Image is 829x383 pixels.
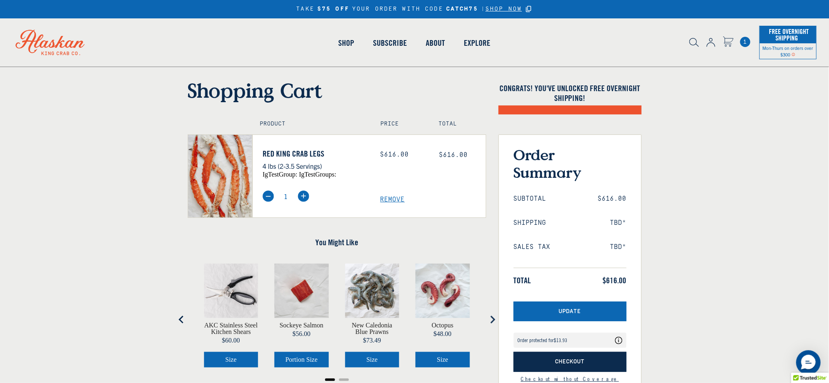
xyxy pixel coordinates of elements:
p: 4 lbs (2-3.5 Servings) [263,161,368,171]
h4: Product [260,121,363,128]
span: $616.00 [439,151,468,159]
span: Size [225,356,237,363]
h4: Total [438,121,479,128]
div: product [407,255,478,376]
img: Alaskan King Crab Co. logo [4,18,96,67]
a: Explore [454,20,500,66]
div: Messenger Dummy Widget [796,350,821,375]
div: TAKE YOUR ORDER WITH CODE | [297,4,533,14]
button: Go to page 2 [339,379,349,381]
a: View Octopus [432,322,454,329]
img: AKC Stainless Steel Kitchen Shears [204,264,258,318]
a: Shop [329,20,364,66]
span: $56.00 [292,330,310,337]
span: Size [366,356,378,363]
span: $616.00 [598,195,627,203]
img: search [690,38,699,47]
span: Subtotal [514,195,546,203]
strong: CATCH75 [446,6,478,13]
span: igTestGroups: [299,171,336,178]
h4: You Might Like [188,237,486,247]
div: route shipping protection selector element [514,329,627,352]
img: Sockeye Salmon [274,264,329,318]
span: igTestGroup: [263,171,297,178]
button: Checkout with Shipping Protection included for an additional fee as listed above [514,352,627,372]
a: Remove [380,196,486,204]
a: Continue to checkout without Shipping Protection [521,375,619,383]
a: View Sockeye Salmon [280,322,324,329]
h3: Order Summary [514,146,627,181]
img: Caledonia blue prawns on parchment paper [345,264,400,318]
button: Go to page 1 [325,379,335,381]
button: Select AKC Stainless Steel Kitchen Shears size [204,352,258,367]
span: Free Overnight Shipping [767,25,809,44]
button: Select New Caledonia Blue Prawns size [345,352,400,367]
h4: Congrats! You've unlocked FREE OVERNIGHT SHIPPING! [499,83,642,103]
strong: $75 OFF [317,6,349,13]
a: Red King Crab Legs [263,149,368,159]
span: SHOP NOW [485,6,522,12]
img: Octopus on parchment paper. [416,264,470,318]
span: $48.00 [434,330,452,337]
span: $616.00 [603,275,627,285]
a: Cart [740,37,750,47]
span: $60.00 [222,337,240,344]
span: Total [514,275,531,285]
span: Checkout [555,358,585,365]
img: Red King Crab Legs - 4 lbs (2-3.5 Servings) [188,135,252,217]
a: Cart [723,36,734,48]
div: product [266,255,337,376]
a: View New Caledonia Blue Prawns [345,322,400,335]
span: Portion Size [285,356,318,363]
span: 1 [740,37,750,47]
button: Next slide [484,311,501,328]
div: product [337,255,408,376]
a: About [416,20,454,66]
span: Mon-Thurs on orders over $300 [763,45,813,57]
button: Select Sockeye Salmon portion size [274,352,329,367]
div: product [196,255,267,376]
a: SHOP NOW [485,6,522,13]
img: minus [263,190,274,202]
button: Go to last slide [173,311,190,328]
ul: Select a slide to show [188,376,486,382]
span: Sales Tax [514,243,550,251]
button: Update [514,302,627,322]
button: Select Octopus size [416,352,470,367]
span: Size [437,356,448,363]
div: Order protected for $13.93 [518,338,568,343]
a: View AKC Stainless Steel Kitchen Shears [204,322,258,335]
div: Coverage Options [514,333,627,348]
span: Shipping [514,219,546,227]
a: Subscribe [364,20,416,66]
img: account [707,38,715,47]
h4: Price [381,121,421,128]
span: Update [559,308,581,315]
img: plus [298,190,309,202]
div: $616.00 [380,151,427,159]
span: Shipping Notice Icon [792,52,795,57]
h1: Shopping Cart [188,78,486,102]
span: $73.49 [363,337,381,344]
